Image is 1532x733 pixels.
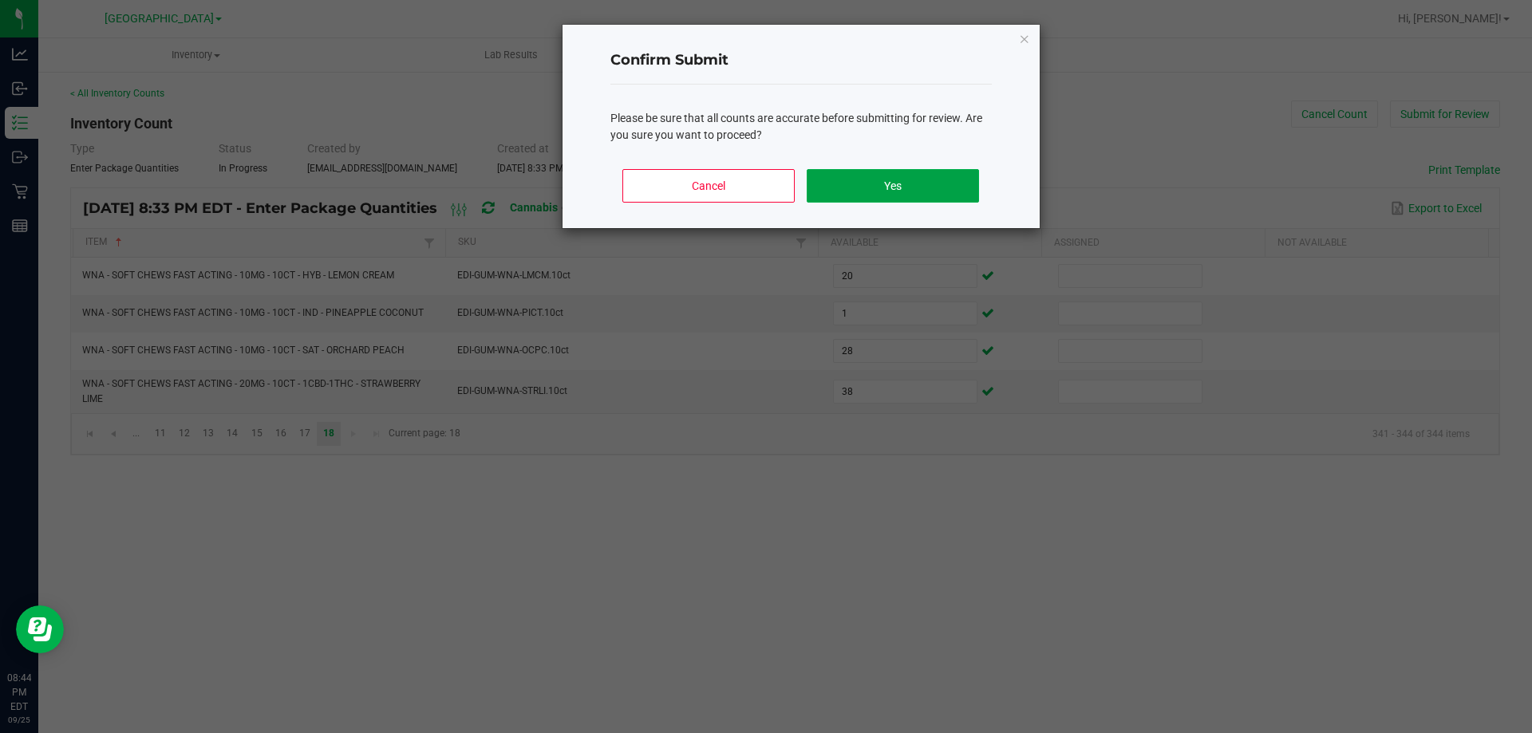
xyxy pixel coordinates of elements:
[16,605,64,653] iframe: Resource center
[610,110,992,144] div: Please be sure that all counts are accurate before submitting for review. Are you sure you want t...
[1019,29,1030,48] button: Close
[622,169,794,203] button: Cancel
[610,50,992,71] h4: Confirm Submit
[807,169,978,203] button: Yes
